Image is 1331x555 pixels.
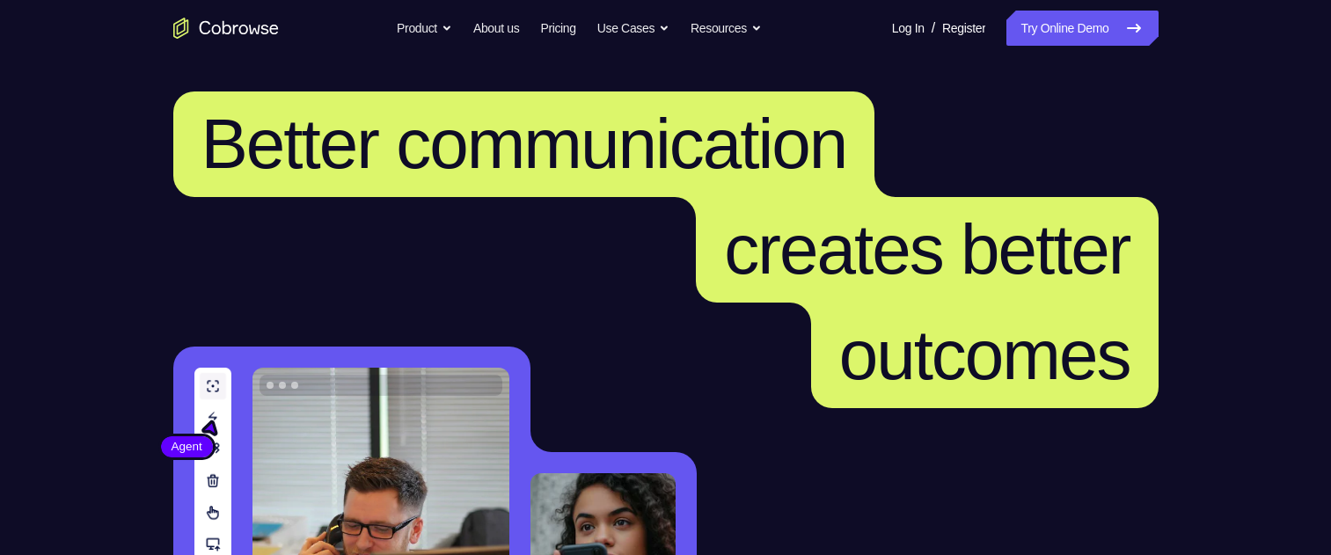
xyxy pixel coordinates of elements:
span: Agent [161,438,213,456]
a: Try Online Demo [1006,11,1158,46]
a: Pricing [540,11,575,46]
span: / [932,18,935,39]
a: Register [942,11,985,46]
button: Use Cases [597,11,669,46]
a: About us [473,11,519,46]
button: Product [397,11,452,46]
span: outcomes [839,316,1130,394]
button: Resources [691,11,762,46]
span: creates better [724,210,1130,288]
a: Log In [892,11,925,46]
span: Better communication [201,105,847,183]
a: Go to the home page [173,18,279,39]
